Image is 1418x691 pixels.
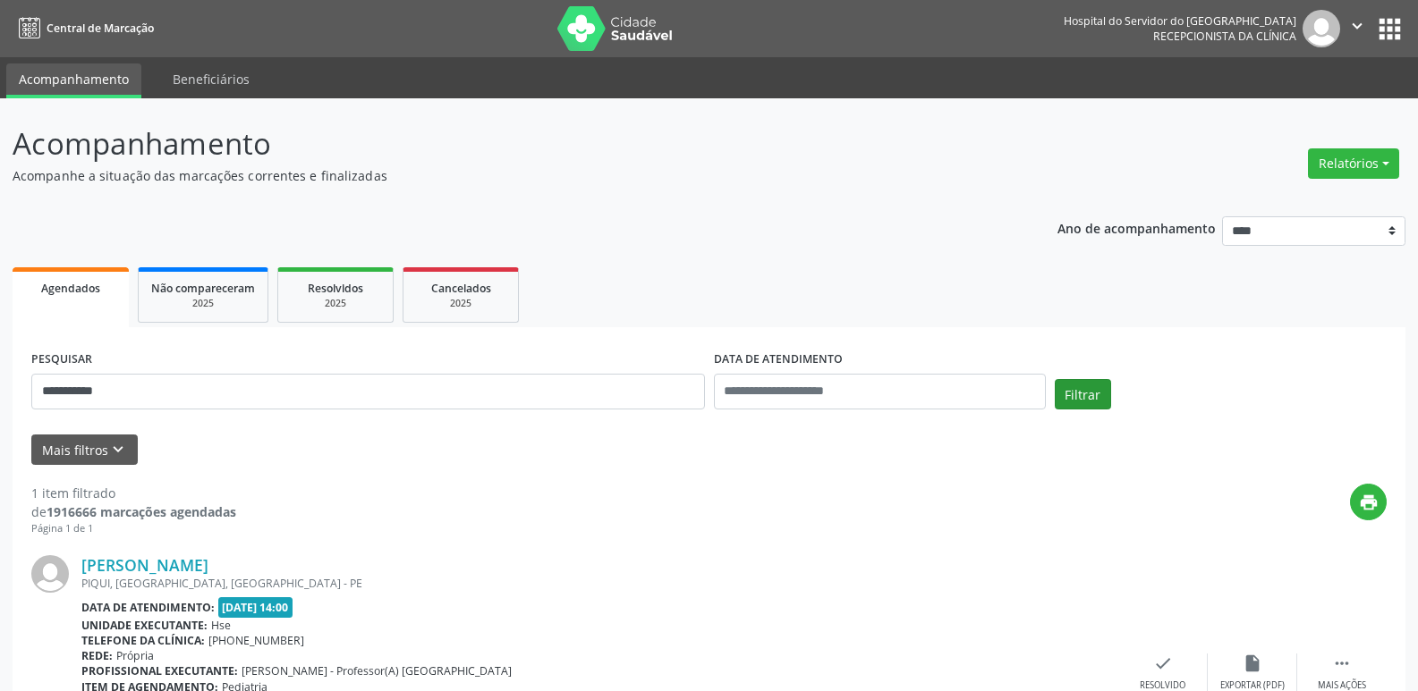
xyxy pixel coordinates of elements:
[31,502,236,521] div: de
[41,281,100,296] span: Agendados
[1153,653,1173,673] i: check
[81,576,1118,591] div: PIQUI, [GEOGRAPHIC_DATA], [GEOGRAPHIC_DATA] - PE
[31,434,138,466] button: Mais filtroskeyboard_arrow_down
[1359,493,1379,512] i: print
[81,663,238,678] b: Profissional executante:
[1374,13,1405,45] button: apps
[6,63,141,98] a: Acompanhamento
[1064,13,1296,29] div: Hospital do Servidor do [GEOGRAPHIC_DATA]
[108,440,128,459] i: keyboard_arrow_down
[714,346,843,374] label: DATA DE ATENDIMENTO
[160,63,262,95] a: Beneficiários
[81,648,113,663] b: Rede:
[151,281,255,296] span: Não compareceram
[1347,16,1367,36] i: 
[47,503,236,520] strong: 1916666 marcações agendadas
[308,281,363,296] span: Resolvidos
[1243,653,1262,673] i: insert_drive_file
[81,633,205,648] b: Telefone da clínica:
[31,484,236,502] div: 1 item filtrado
[431,281,491,296] span: Cancelados
[81,555,208,575] a: [PERSON_NAME]
[1340,10,1374,47] button: 
[211,618,231,633] span: Hse
[31,555,69,593] img: img
[81,600,215,615] b: Data de atendimento:
[1350,484,1387,520] button: print
[1332,653,1352,673] i: 
[1308,148,1399,179] button: Relatórios
[13,166,988,185] p: Acompanhe a situação das marcações correntes e finalizadas
[13,13,154,43] a: Central de Marcação
[1303,10,1340,47] img: img
[116,648,154,663] span: Própria
[81,618,208,633] b: Unidade executante:
[218,597,293,618] span: [DATE] 14:00
[151,297,255,310] div: 2025
[13,122,988,166] p: Acompanhamento
[47,21,154,36] span: Central de Marcação
[416,297,505,310] div: 2025
[1057,216,1216,239] p: Ano de acompanhamento
[1153,29,1296,44] span: Recepcionista da clínica
[291,297,380,310] div: 2025
[208,633,304,648] span: [PHONE_NUMBER]
[31,346,92,374] label: PESQUISAR
[242,663,512,678] span: [PERSON_NAME] - Professor(A) [GEOGRAPHIC_DATA]
[31,521,236,536] div: Página 1 de 1
[1055,379,1111,409] button: Filtrar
